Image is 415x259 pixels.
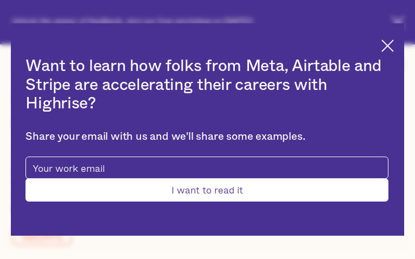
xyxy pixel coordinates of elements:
[25,178,388,202] input: I want to read it
[25,131,388,144] div: Share your email with us and we'll share some examples.
[25,57,388,113] h2: Want to learn how folks from Meta, Airtable and Stripe are accelerating their careers with Highrise?
[381,40,394,52] img: Cross icon
[25,157,388,179] input: Your work email
[25,157,388,202] form: pop-up-modal-form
